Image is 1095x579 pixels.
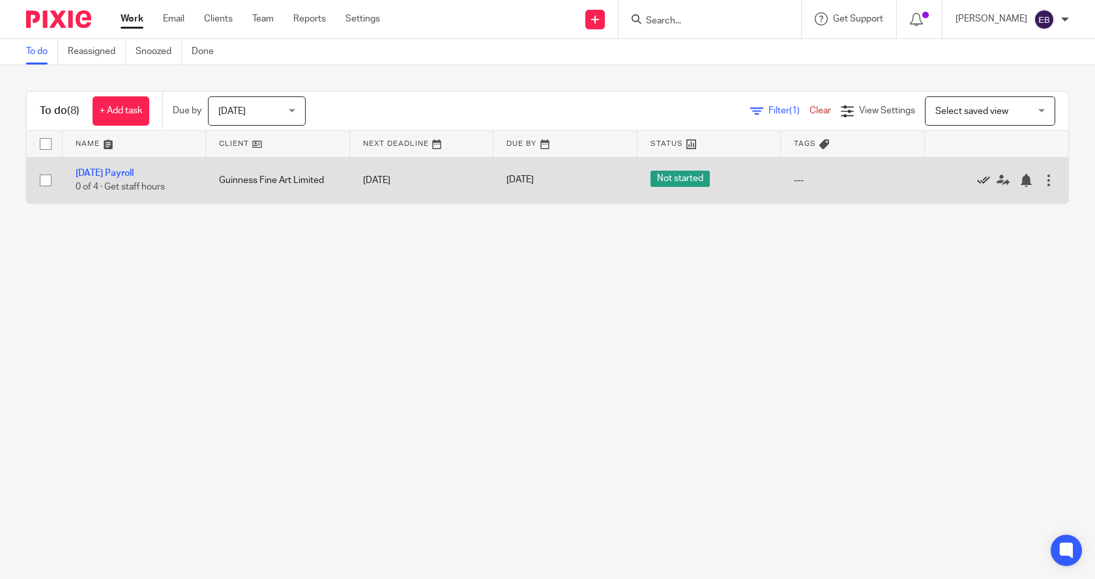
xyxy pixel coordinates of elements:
[645,16,762,27] input: Search
[218,107,246,116] span: [DATE]
[1034,9,1055,30] img: svg%3E
[76,169,134,178] a: [DATE] Payroll
[121,12,143,25] a: Work
[93,96,149,126] a: + Add task
[506,176,534,185] span: [DATE]
[833,14,883,23] span: Get Support
[40,104,80,118] h1: To do
[252,12,274,25] a: Team
[293,12,326,25] a: Reports
[810,106,831,115] a: Clear
[26,39,58,64] a: To do
[935,107,1008,116] span: Select saved view
[345,12,380,25] a: Settings
[794,174,911,187] div: ---
[650,171,710,187] span: Not started
[768,106,810,115] span: Filter
[136,39,182,64] a: Snoozed
[173,104,201,117] p: Due by
[192,39,224,64] a: Done
[350,157,493,203] td: [DATE]
[794,140,816,147] span: Tags
[789,106,800,115] span: (1)
[206,157,349,203] td: Guinness Fine Art Limited
[76,182,165,191] span: 0 of 4 · Get staff hours
[67,106,80,116] span: (8)
[204,12,233,25] a: Clients
[859,106,915,115] span: View Settings
[956,12,1027,25] p: [PERSON_NAME]
[26,10,91,28] img: Pixie
[68,39,126,64] a: Reassigned
[977,174,997,187] a: Mark as done
[163,12,184,25] a: Email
